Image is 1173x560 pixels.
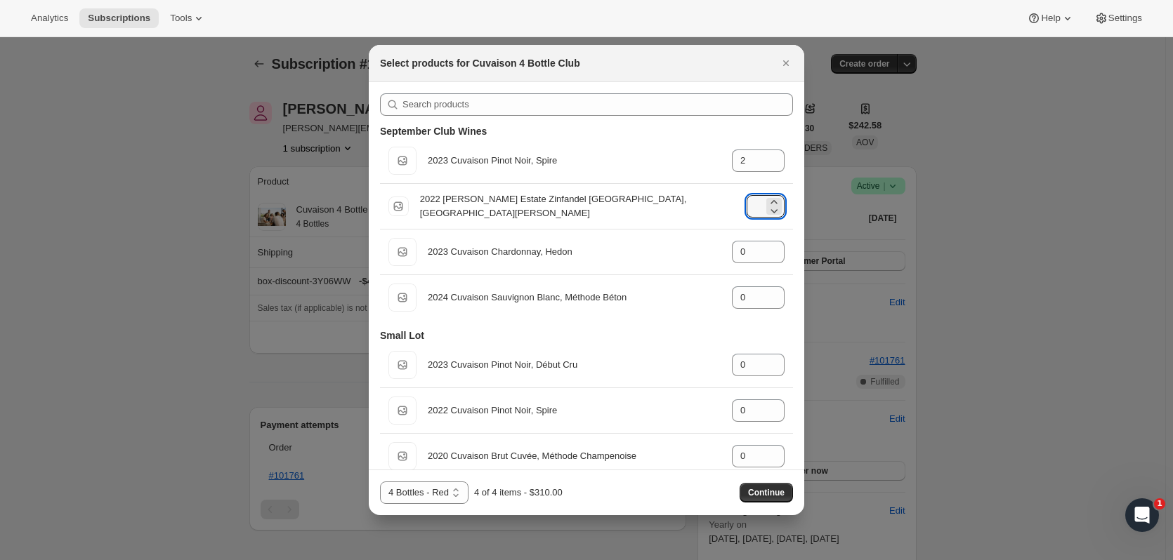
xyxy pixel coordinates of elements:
[402,93,793,116] input: Search products
[88,13,150,24] span: Subscriptions
[380,56,580,70] h2: Select products for Cuvaison 4 Bottle Club
[1018,8,1082,28] button: Help
[1086,8,1151,28] button: Settings
[1041,13,1060,24] span: Help
[22,8,77,28] button: Analytics
[380,124,487,138] h3: September Club Wines
[748,487,785,498] span: Continue
[1108,13,1142,24] span: Settings
[31,13,68,24] span: Analytics
[420,192,735,220] div: 2022 [PERSON_NAME] Estate Zinfandel [GEOGRAPHIC_DATA], [GEOGRAPHIC_DATA][PERSON_NAME]
[776,53,796,73] button: Close
[79,8,159,28] button: Subscriptions
[428,154,721,168] div: 2023 Cuvaison Pinot Noir, Spire
[428,404,721,418] div: 2022 Cuvaison Pinot Noir, Spire
[428,291,721,305] div: 2024 Cuvaison Sauvignon Blanc, Méthode Béton
[740,483,793,502] button: Continue
[428,358,721,372] div: 2023 Cuvaison Pinot Noir, Début Cru
[170,13,192,24] span: Tools
[162,8,214,28] button: Tools
[1125,498,1159,532] iframe: Intercom live chat
[1154,498,1165,509] span: 1
[428,449,721,463] div: 2020 Cuvaison Brut Cuvée, Méthode Champenoise
[474,486,563,500] div: 4 of 4 items - $310.00
[428,245,721,259] div: 2023 Cuvaison Chardonnay, Hedon
[380,328,424,342] h3: Small Lot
